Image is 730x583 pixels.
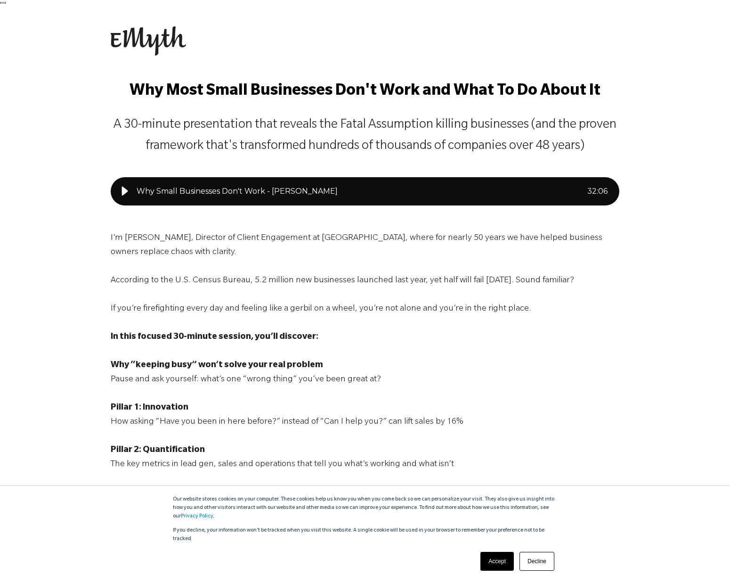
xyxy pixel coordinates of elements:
[111,446,205,455] span: Pillar 2: Quantification
[480,552,514,571] a: Accept
[115,182,134,201] div: Play
[173,526,557,543] p: If you decline, your information won’t be tracked when you visit this website. A single cookie wi...
[111,177,619,205] div: Play audio: Why Small Businesses Don't Work - Paul Bauscher
[130,83,600,100] span: Why Most Small Businesses Don't Work and What To Do About It
[111,361,323,370] span: Why “keeping busy” won’t solve your real problem
[111,333,318,342] span: In this focused 30-minute session, you’ll discover:
[111,403,188,413] span: Pillar 1: Innovation
[519,552,554,571] a: Decline
[587,186,608,197] div: 32 : 06
[173,495,557,521] p: Our website stores cookies on your computer. These cookies help us know you when you come back so...
[111,26,186,56] img: EMyth
[137,186,587,197] div: Why Small Businesses Don't Work - [PERSON_NAME]
[181,514,213,519] a: Privacy Policy
[111,115,619,157] p: A 30-minute presentation that reveals the Fatal Assumption killing businesses (and the proven fra...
